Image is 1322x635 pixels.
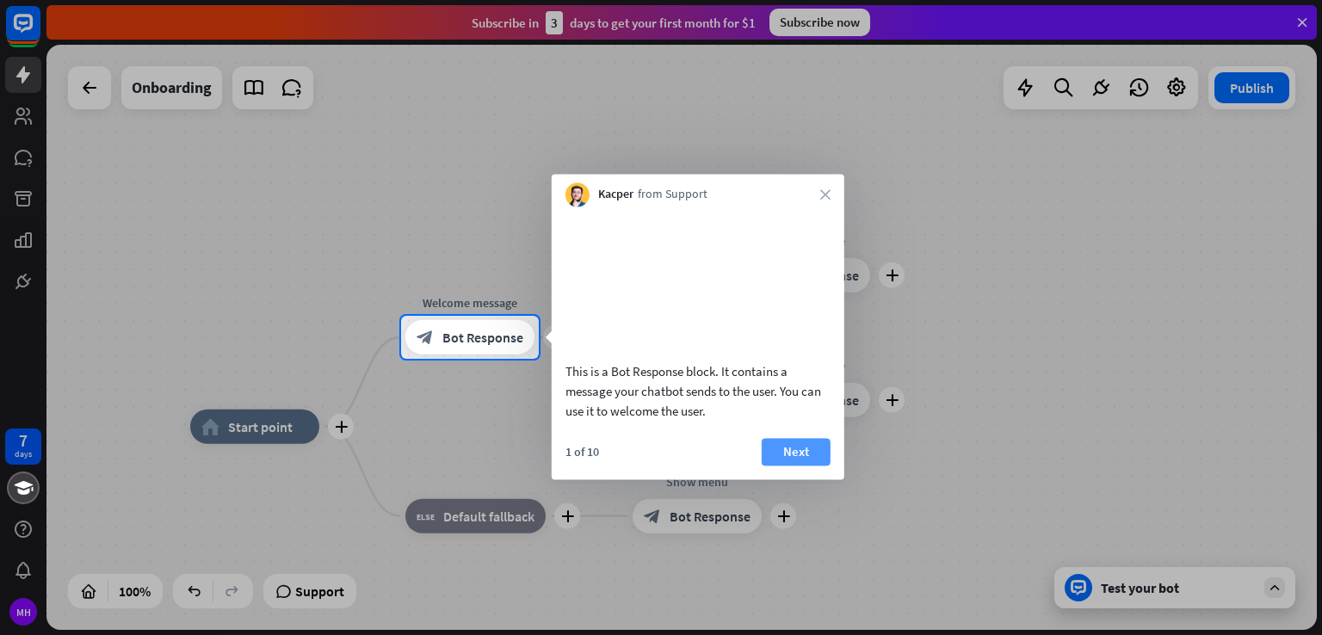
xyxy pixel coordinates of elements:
i: close [820,189,831,200]
div: 1 of 10 [565,444,599,459]
span: from Support [638,187,707,204]
button: Open LiveChat chat widget [14,7,65,59]
span: Kacper [598,187,633,204]
button: Next [762,438,831,465]
div: This is a Bot Response block. It contains a message your chatbot sends to the user. You can use i... [565,361,831,421]
span: Bot Response [442,329,523,346]
i: block_bot_response [417,329,434,346]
